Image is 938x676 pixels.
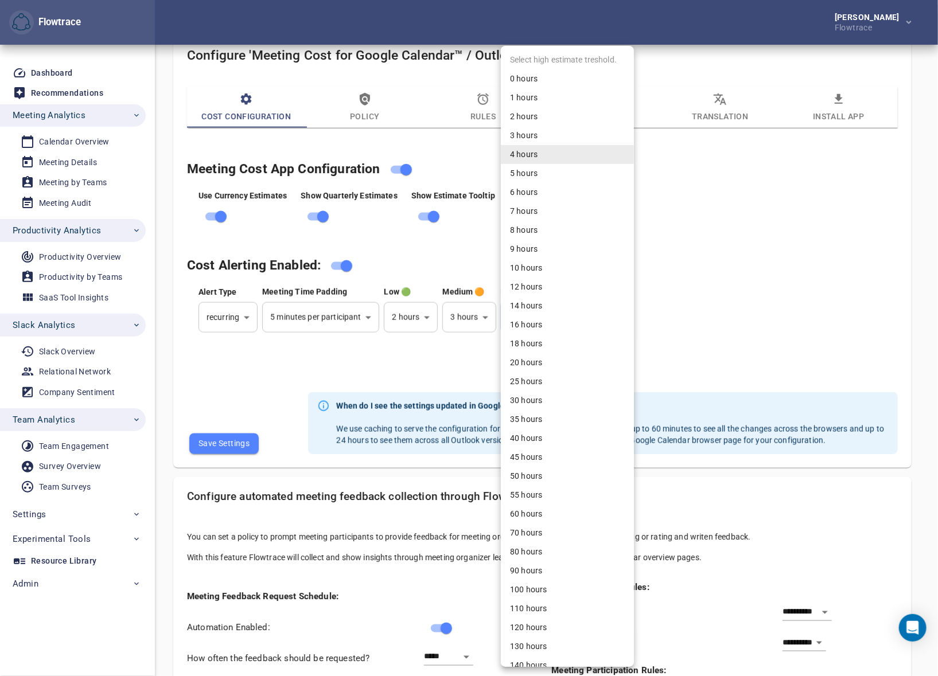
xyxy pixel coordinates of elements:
li: 50 hours [501,467,634,486]
li: 2 hours [501,107,634,126]
li: 4 hours [501,145,634,164]
li: 9 hours [501,240,634,259]
li: 20 hours [501,353,634,372]
li: 8 hours [501,221,634,240]
li: 100 hours [501,580,634,599]
li: 10 hours [501,259,634,278]
li: 55 hours [501,486,634,505]
li: 25 hours [501,372,634,391]
li: 130 hours [501,637,634,656]
li: 18 hours [501,334,634,353]
li: 12 hours [501,278,634,296]
li: 110 hours [501,599,634,618]
li: 90 hours [501,561,634,580]
li: 0 hours [501,69,634,88]
li: 30 hours [501,391,634,410]
li: 7 hours [501,202,634,221]
li: 35 hours [501,410,634,429]
li: 5 hours [501,164,634,183]
li: 70 hours [501,523,634,542]
li: 140 hours [501,656,634,675]
li: 40 hours [501,429,634,448]
li: 60 hours [501,505,634,523]
li: 45 hours [501,448,634,467]
li: 80 hours [501,542,634,561]
li: 16 hours [501,315,634,334]
li: 120 hours [501,618,634,637]
div: Open Intercom Messenger [899,614,927,642]
li: 6 hours [501,183,634,202]
li: 14 hours [501,296,634,315]
li: 3 hours [501,126,634,145]
li: 1 hours [501,88,634,107]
